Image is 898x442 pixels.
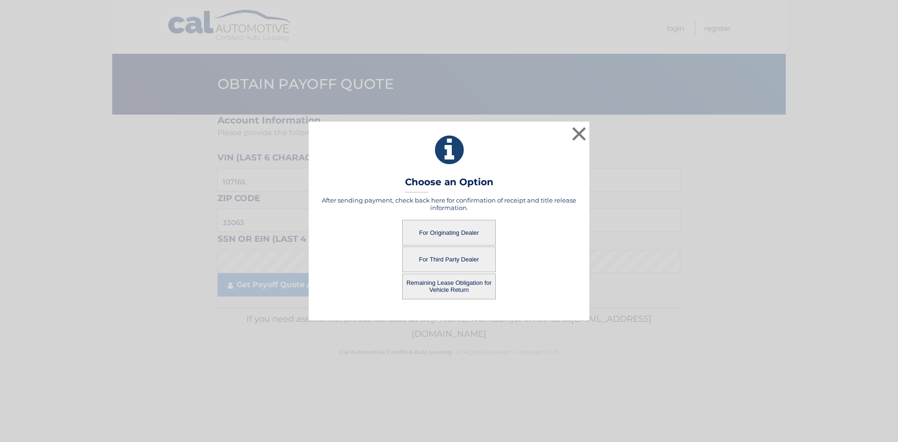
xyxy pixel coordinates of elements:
[320,196,578,211] h5: After sending payment, check back here for confirmation of receipt and title release information.
[402,274,496,299] button: Remaining Lease Obligation for Vehicle Return
[402,246,496,272] button: For Third Party Dealer
[402,220,496,246] button: For Originating Dealer
[405,176,493,193] h3: Choose an Option
[570,124,588,143] button: ×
